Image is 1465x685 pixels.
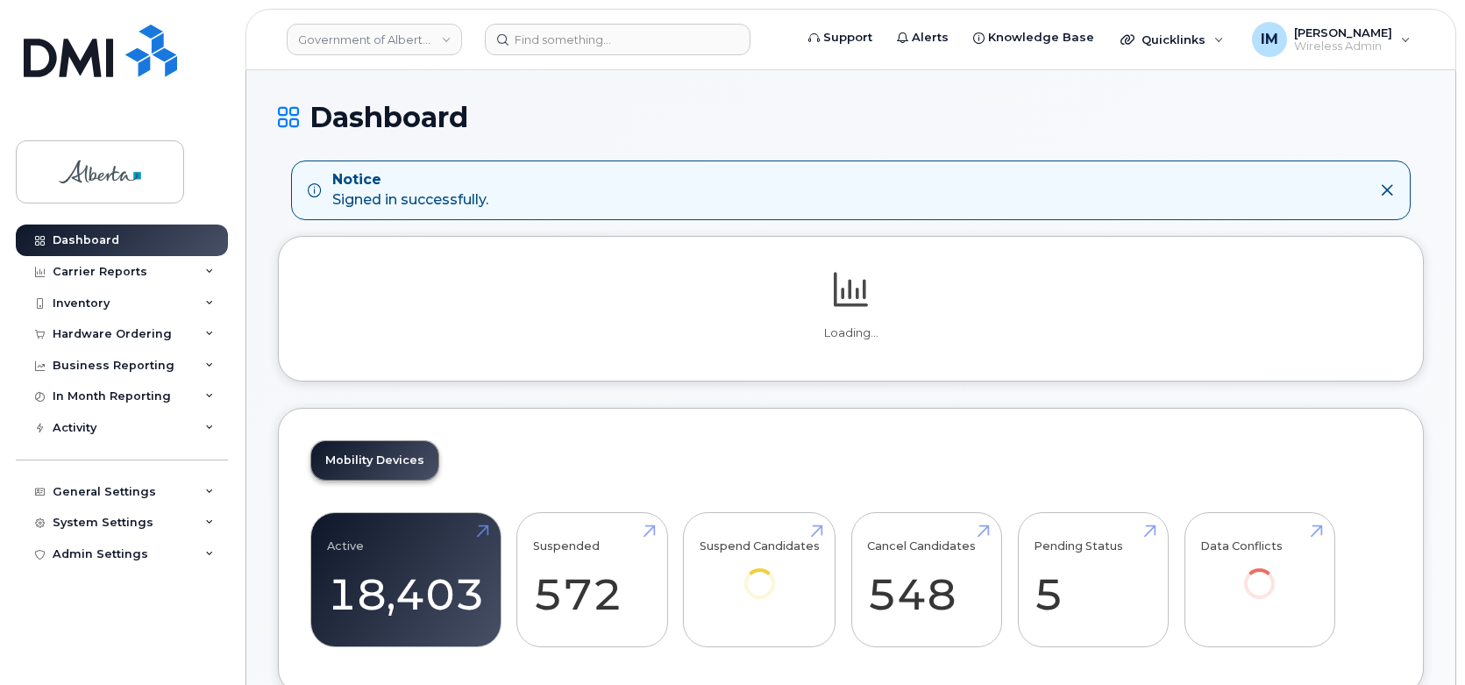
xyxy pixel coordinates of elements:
a: Suspended 572 [533,522,651,638]
strong: Notice [332,170,488,190]
a: Active 18,403 [327,522,485,638]
p: Loading... [310,325,1391,341]
a: Data Conflicts [1200,522,1319,623]
a: Cancel Candidates 548 [867,522,985,638]
a: Suspend Candidates [700,522,820,623]
h1: Dashboard [278,102,1424,132]
a: Mobility Devices [311,441,438,480]
a: Pending Status 5 [1034,522,1152,638]
div: Signed in successfully. [332,170,488,210]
